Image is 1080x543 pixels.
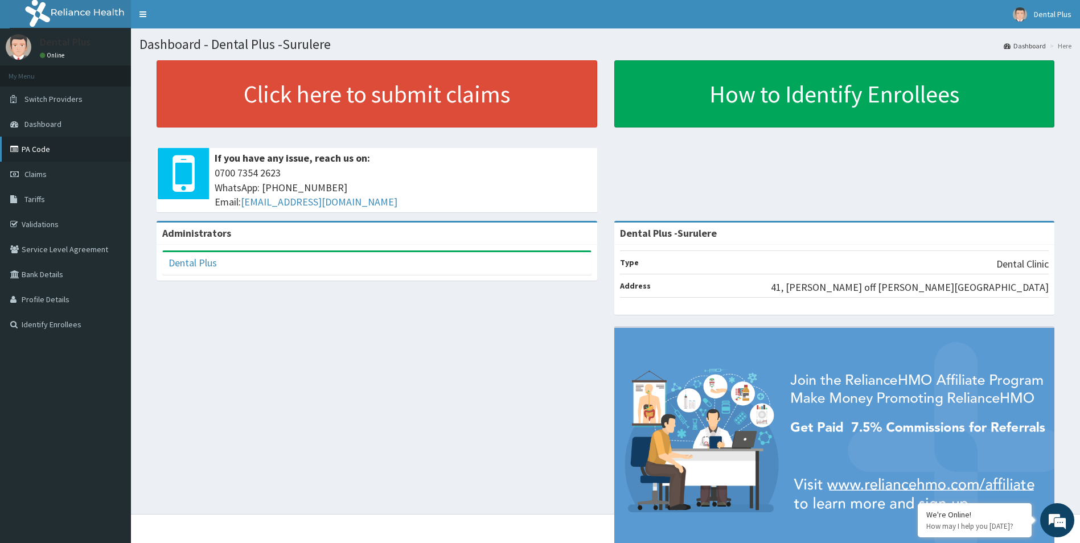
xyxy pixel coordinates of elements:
img: User Image [6,34,31,60]
strong: Dental Plus -Surulere [620,227,717,240]
div: We're Online! [926,509,1023,520]
a: Dashboard [1004,41,1046,51]
li: Here [1047,41,1071,51]
b: Address [620,281,651,291]
img: d_794563401_company_1708531726252_794563401 [21,57,46,85]
textarea: Type your message and hit 'Enter' [6,311,217,351]
a: [EMAIL_ADDRESS][DOMAIN_NAME] [241,195,397,208]
b: Administrators [162,227,231,240]
a: How to Identify Enrollees [614,60,1055,127]
div: Minimize live chat window [187,6,214,33]
p: Dental Plus [40,37,91,47]
p: 41, [PERSON_NAME] off [PERSON_NAME][GEOGRAPHIC_DATA] [771,280,1049,295]
p: How may I help you today? [926,521,1023,531]
span: Dashboard [24,119,61,129]
h1: Dashboard - Dental Plus -Surulere [139,37,1071,52]
span: 0700 7354 2623 WhatsApp: [PHONE_NUMBER] Email: [215,166,592,209]
span: Claims [24,169,47,179]
a: Click here to submit claims [157,60,597,127]
span: Switch Providers [24,94,83,104]
a: Online [40,51,67,59]
span: Dental Plus [1034,9,1071,19]
div: Chat with us now [59,64,191,79]
img: User Image [1013,7,1027,22]
span: Tariffs [24,194,45,204]
a: Dental Plus [169,256,217,269]
b: Type [620,257,639,268]
b: If you have any issue, reach us on: [215,151,370,164]
span: We're online! [66,143,157,258]
p: Dental Clinic [996,257,1049,271]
